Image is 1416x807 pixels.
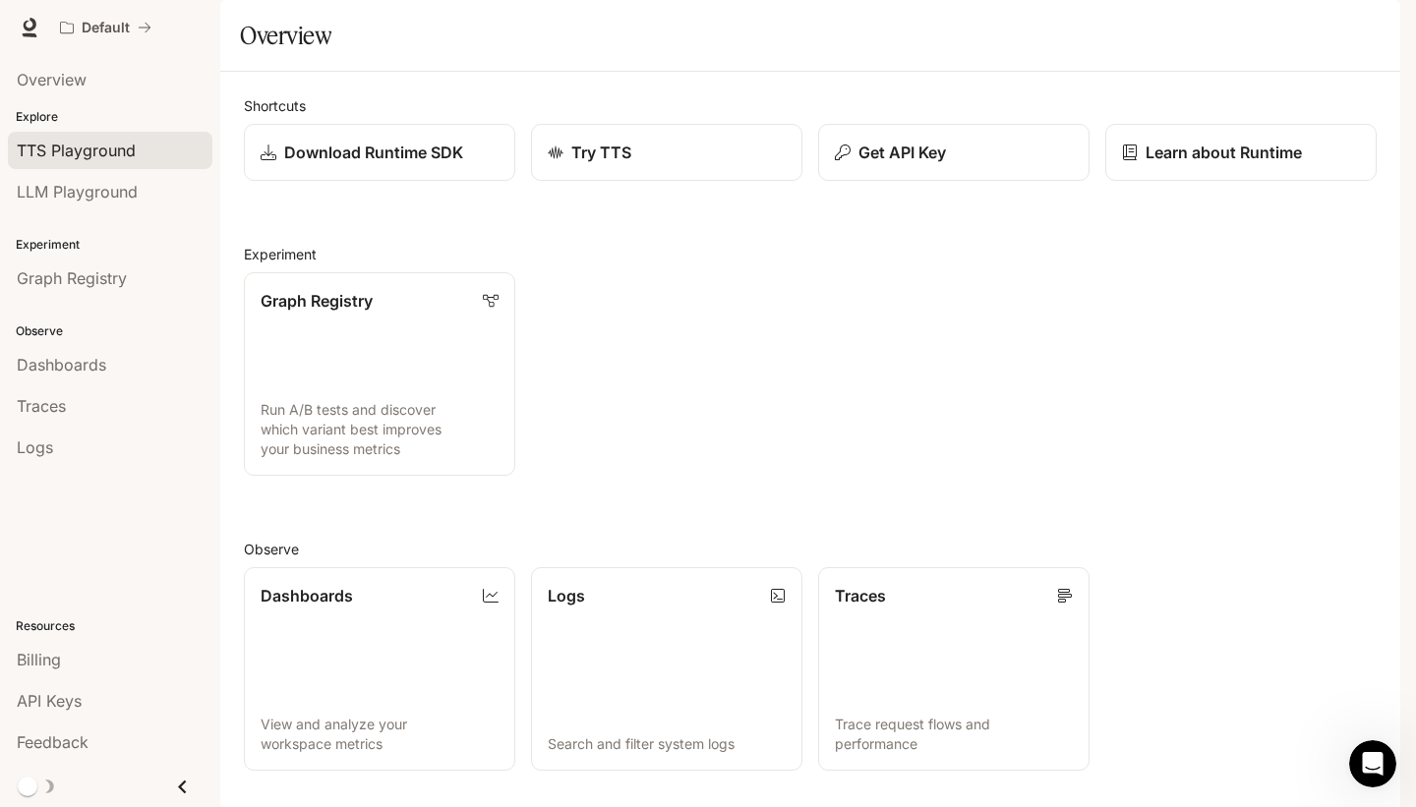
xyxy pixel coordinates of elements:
[244,95,1377,116] h2: Shortcuts
[82,20,130,36] p: Default
[244,244,1377,264] h2: Experiment
[818,124,1090,181] button: Get API Key
[571,141,631,164] p: Try TTS
[835,584,886,607] p: Traces
[261,289,373,313] p: Graph Registry
[284,141,463,164] p: Download Runtime SDK
[858,141,946,164] p: Get API Key
[261,715,499,754] p: View and analyze your workspace metrics
[548,734,786,754] p: Search and filter system logs
[244,567,515,771] a: DashboardsView and analyze your workspace metrics
[531,124,802,181] a: Try TTS
[835,715,1073,754] p: Trace request flows and performance
[1105,124,1377,181] a: Learn about Runtime
[244,539,1377,559] h2: Observe
[51,8,160,47] button: All workspaces
[261,400,499,459] p: Run A/B tests and discover which variant best improves your business metrics
[240,16,331,55] h1: Overview
[548,584,585,607] p: Logs
[244,272,515,476] a: Graph RegistryRun A/B tests and discover which variant best improves your business metrics
[818,567,1090,771] a: TracesTrace request flows and performance
[261,584,353,607] p: Dashboards
[1146,141,1302,164] p: Learn about Runtime
[1349,740,1396,787] iframe: Intercom live chat
[244,124,515,181] a: Download Runtime SDK
[531,567,802,771] a: LogsSearch and filter system logs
